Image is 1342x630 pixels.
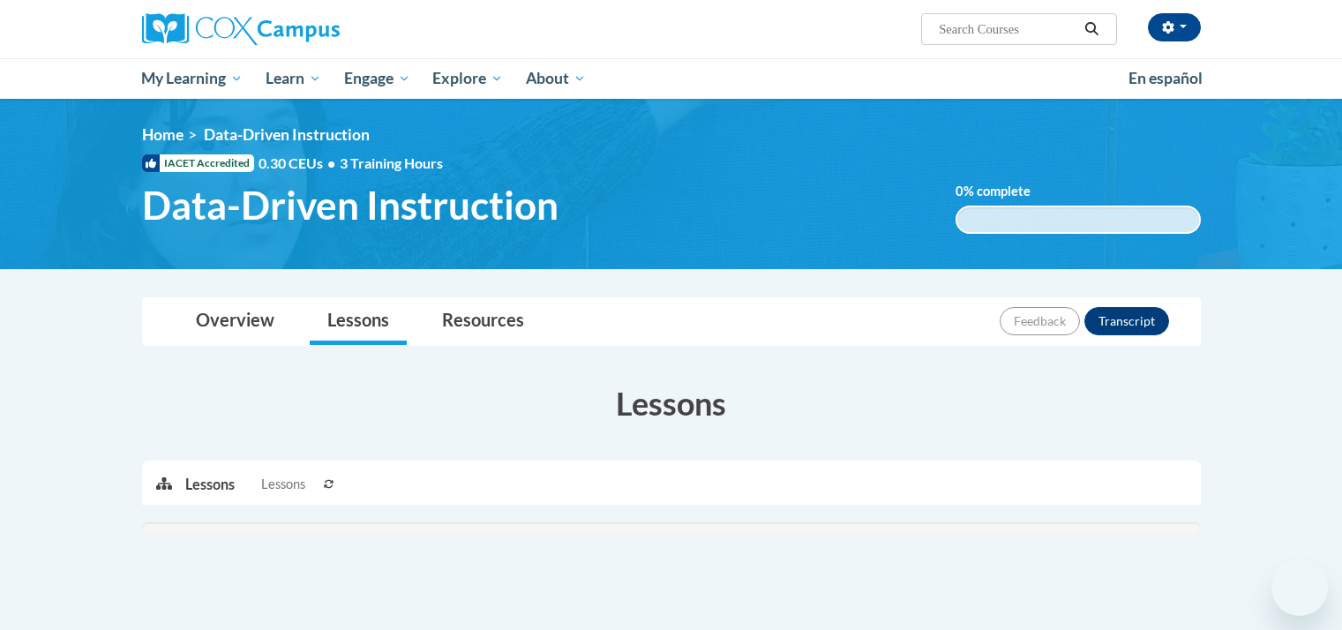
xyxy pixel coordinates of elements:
[1148,13,1201,41] button: Account Settings
[141,68,243,89] span: My Learning
[131,58,255,99] a: My Learning
[937,19,1078,40] input: Search Courses
[344,68,410,89] span: Engage
[142,125,184,144] a: Home
[254,58,333,99] a: Learn
[142,13,477,45] a: Cox Campus
[142,182,559,229] span: Data-Driven Instruction
[1000,307,1080,335] button: Feedback
[421,58,514,99] a: Explore
[178,298,292,345] a: Overview
[142,13,340,45] img: Cox Campus
[204,125,370,144] span: Data-Driven Instruction
[514,58,597,99] a: About
[340,154,443,171] span: 3 Training Hours
[266,68,321,89] span: Learn
[1084,307,1169,335] button: Transcript
[1128,69,1203,87] span: En español
[526,68,586,89] span: About
[1078,19,1105,40] button: Search
[142,154,254,172] span: IACET Accredited
[310,298,407,345] a: Lessons
[956,182,1057,201] label: % complete
[956,184,963,199] span: 0
[261,475,305,494] span: Lessons
[116,58,1227,99] div: Main menu
[185,475,235,494] p: Lessons
[424,298,542,345] a: Resources
[333,58,422,99] a: Engage
[432,68,503,89] span: Explore
[1271,559,1328,616] iframe: Button to launch messaging window
[142,381,1201,425] h3: Lessons
[1117,60,1214,97] a: En español
[259,154,340,173] span: 0.30 CEUs
[327,154,335,171] span: •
